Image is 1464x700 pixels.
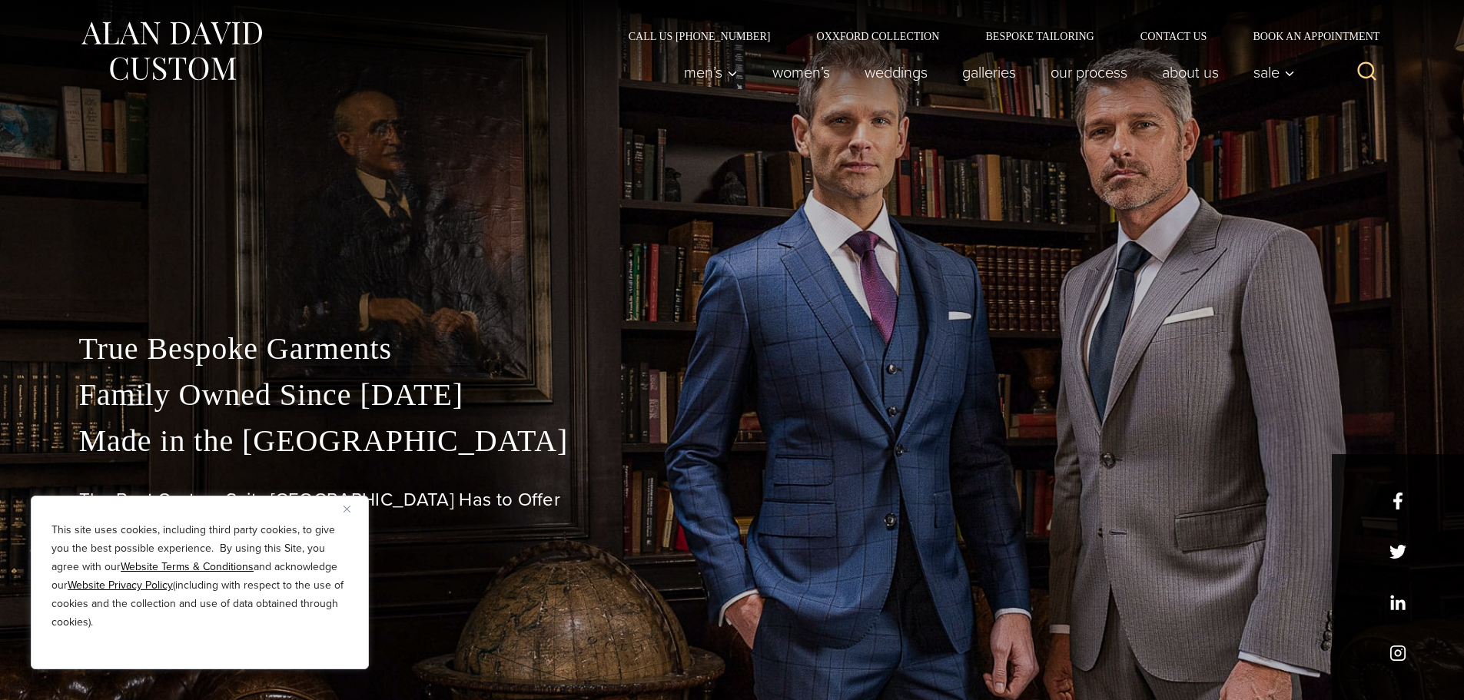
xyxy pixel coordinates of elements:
a: Bespoke Tailoring [962,31,1117,41]
h1: The Best Custom Suits [GEOGRAPHIC_DATA] Has to Offer [79,489,1386,511]
nav: Primary Navigation [666,57,1303,88]
img: Close [344,506,350,513]
a: About Us [1144,57,1236,88]
a: Galleries [944,57,1033,88]
a: Book an Appointment [1230,31,1385,41]
button: Close [344,499,362,518]
a: Website Privacy Policy [68,577,173,593]
img: Alan David Custom [79,17,264,85]
p: True Bespoke Garments Family Owned Since [DATE] Made in the [GEOGRAPHIC_DATA] [79,326,1386,464]
button: View Search Form [1349,54,1386,91]
a: Women’s [755,57,847,88]
a: weddings [847,57,944,88]
nav: Secondary Navigation [606,31,1386,41]
a: Call Us [PHONE_NUMBER] [606,31,794,41]
a: Our Process [1033,57,1144,88]
span: Sale [1253,65,1295,80]
a: Website Terms & Conditions [121,559,254,575]
span: Men’s [684,65,738,80]
a: Oxxford Collection [793,31,962,41]
a: Contact Us [1117,31,1230,41]
p: This site uses cookies, including third party cookies, to give you the best possible experience. ... [51,521,348,632]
